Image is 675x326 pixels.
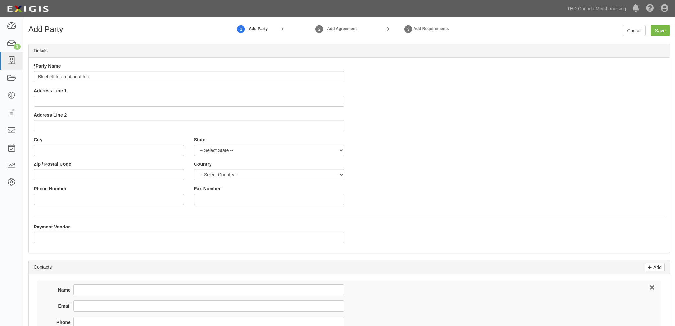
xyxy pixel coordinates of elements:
strong: 2 [314,25,324,33]
label: Country [194,161,212,167]
div: Contacts [29,260,670,274]
label: State [194,136,205,143]
label: Fax Number [194,185,221,192]
label: Email [49,303,73,309]
a: Add Party [236,22,246,36]
a: THD Canada Merchandising [564,2,629,15]
label: Address Line 2 [34,112,67,118]
label: Name [49,287,73,293]
strong: Add Requirements [413,26,449,31]
label: City [34,136,42,143]
label: Party Name [34,63,61,69]
strong: Add Agreement [327,26,357,31]
i: Help Center - Complianz [646,5,654,13]
a: Add [645,263,665,271]
strong: 3 [403,25,413,33]
p: Add [652,263,662,271]
img: logo-5460c22ac91f19d4615b14bd174203de0afe785f0fc80cf4dbbc73dc1793850b.png [5,3,51,15]
a: Set Requirements [403,22,413,36]
a: Add Agreement [314,22,324,36]
abbr: required [34,63,35,69]
input: Save [651,25,670,36]
label: Address Line 1 [34,87,67,94]
label: Phone Number [34,185,67,192]
strong: 1 [236,25,246,33]
a: Cancel [623,25,646,36]
div: Details [29,44,670,58]
label: Zip / Postal Code [34,161,71,167]
h1: Add Party [28,25,176,33]
label: Phone [49,319,73,326]
div: 1 [14,44,21,50]
strong: Add Party [249,26,268,32]
label: Payment Vendor [34,224,70,230]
